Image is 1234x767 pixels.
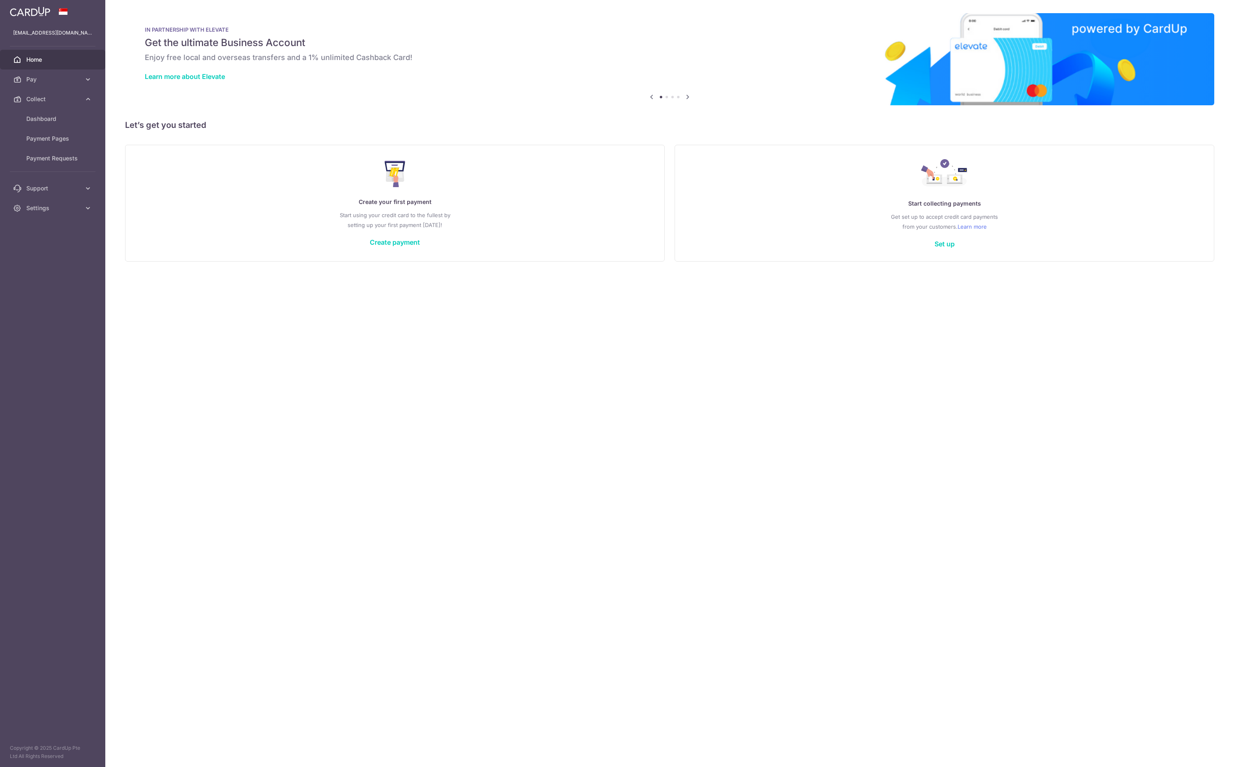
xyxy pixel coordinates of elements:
[26,75,81,83] span: Pay
[142,197,648,207] p: Create your first payment
[125,13,1214,105] img: Renovation banner
[26,184,81,192] span: Support
[125,118,1214,132] h5: Let’s get you started
[13,29,92,37] p: [EMAIL_ADDRESS][DOMAIN_NAME]
[145,26,1195,33] p: IN PARTNERSHIP WITH ELEVATE
[370,238,420,246] a: Create payment
[921,159,968,189] img: Collect Payment
[26,204,81,212] span: Settings
[26,56,81,64] span: Home
[26,95,81,103] span: Collect
[10,7,50,16] img: CardUp
[145,72,225,81] a: Learn more about Elevate
[26,115,81,123] span: Dashboard
[935,240,955,248] a: Set up
[142,210,648,230] p: Start using your credit card to the fullest by setting up your first payment [DATE]!
[385,161,406,187] img: Make Payment
[145,36,1195,49] h5: Get the ultimate Business Account
[691,212,1197,232] p: Get set up to accept credit card payments from your customers.
[691,199,1197,209] p: Start collecting payments
[26,134,81,143] span: Payment Pages
[958,222,987,232] a: Learn more
[26,154,81,162] span: Payment Requests
[145,53,1195,63] h6: Enjoy free local and overseas transfers and a 1% unlimited Cashback Card!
